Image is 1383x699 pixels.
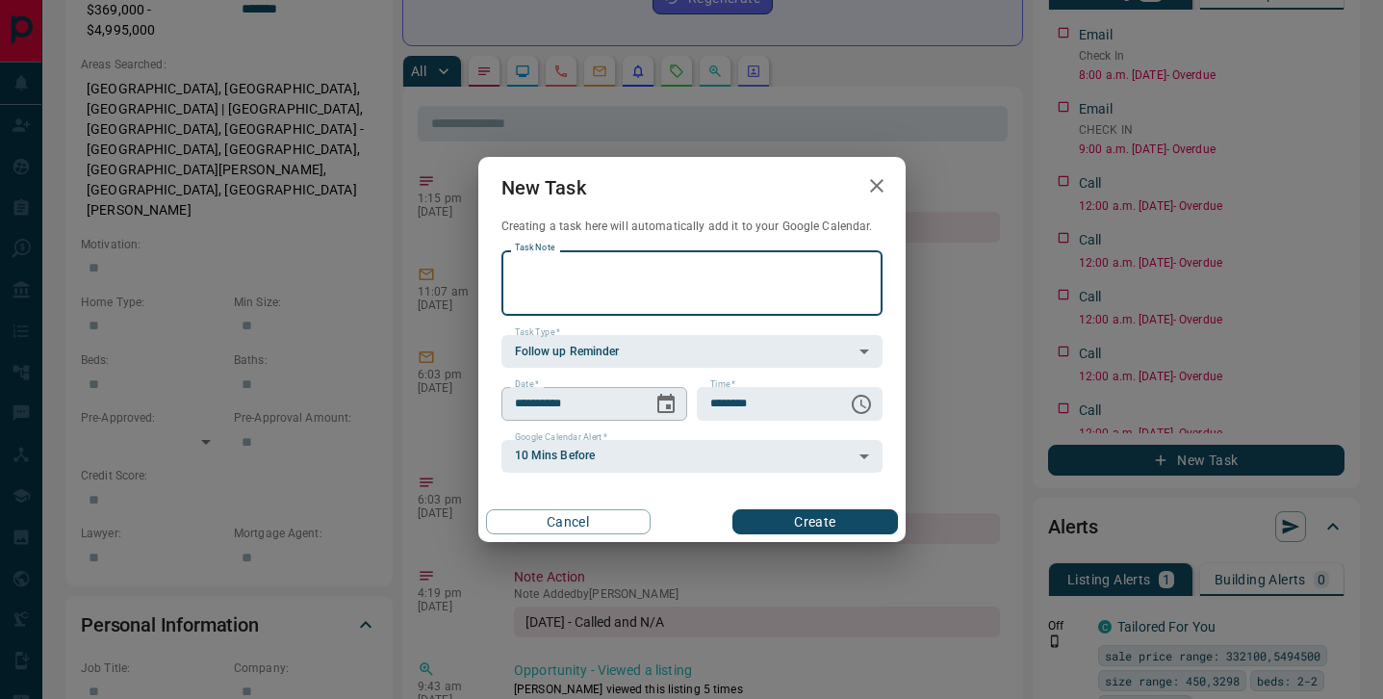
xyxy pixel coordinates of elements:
label: Time [710,378,735,391]
div: 10 Mins Before [501,440,883,473]
button: Create [732,509,897,534]
label: Task Type [515,326,560,339]
button: Choose date, selected date is Sep 13, 2025 [647,385,685,424]
button: Cancel [486,509,651,534]
label: Task Note [515,242,554,254]
h2: New Task [478,157,609,219]
label: Date [515,378,539,391]
button: Choose time, selected time is 6:00 AM [842,385,881,424]
p: Creating a task here will automatically add it to your Google Calendar. [501,219,883,235]
label: Google Calendar Alert [515,431,607,444]
div: Follow up Reminder [501,335,883,368]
